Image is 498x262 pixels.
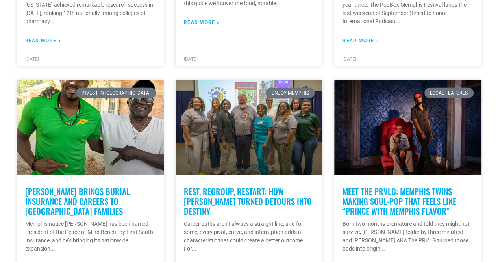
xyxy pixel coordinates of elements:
a: Read more about The Ultimate Guide to the 2025 Memphis Tigers Football Season [184,19,220,26]
p: Born two months premature and told they might not survive, [PERSON_NAME] (older by three minutes)... [342,220,473,253]
div: Local Features [424,88,474,98]
div: Enjoy Memphis [266,88,315,98]
span: [DATE] [25,56,39,62]
p: Memphis native [PERSON_NAME] has been named President of the Peace of Mind Benefit by First South... [25,220,156,253]
a: Rest, Regroup, Restart: How [PERSON_NAME] Turned Detours into Destiny [184,185,312,217]
span: [DATE] [342,56,356,62]
p: Career paths aren’t always a straight line, and for some, every pivot, curve, and interruption ad... [184,220,314,253]
div: Invest in [GEOGRAPHIC_DATA] [76,88,156,98]
a: Meet The PRVLG: Memphis Twins Making Soul-Pop That Feels Like “Prince with Memphis Flavor” [342,185,456,217]
a: Read more about UT Health Science Center College of Pharmacy Ranks No. 12 Nationally in NIH Resea... [25,37,61,44]
span: [DATE] [184,56,198,62]
a: Read more about PodBox Memphis Festival Returns: Free, Bigger, and Built for Memphis Creators [342,37,378,44]
a: [PERSON_NAME] Brings Burial Insurance and Careers to [GEOGRAPHIC_DATA] Families [25,185,130,217]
